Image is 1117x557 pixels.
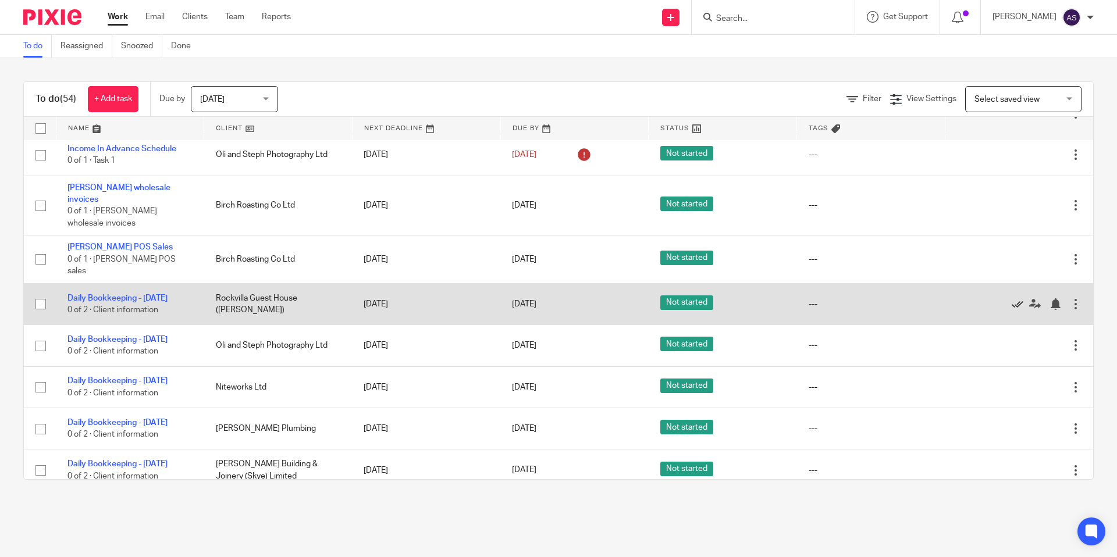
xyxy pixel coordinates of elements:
div: --- [809,465,934,476]
a: Reports [262,11,291,23]
span: [DATE] [512,424,536,433]
a: Daily Bookkeeping - [DATE] [67,377,168,385]
span: 0 of 2 · Client information [67,348,158,356]
span: [DATE] [512,341,536,349]
span: Not started [660,295,713,310]
a: Snoozed [121,35,162,58]
p: [PERSON_NAME] [993,11,1056,23]
span: [DATE] [512,201,536,209]
span: [DATE] [512,300,536,308]
span: Not started [660,146,713,160]
a: + Add task [88,86,138,112]
span: 0 of 2 · Client information [67,389,158,397]
td: [DATE] [352,408,500,449]
span: Select saved view [974,95,1040,103]
a: Reassigned [61,35,112,58]
a: Daily Bookkeeping - [DATE] [67,294,168,302]
span: Not started [660,251,713,265]
span: [DATE] [512,466,536,474]
span: Not started [660,197,713,211]
div: --- [809,340,934,351]
span: Get Support [883,13,928,21]
span: 0 of 2 · Client information [67,472,158,480]
div: --- [809,298,934,310]
td: [DATE] [352,176,500,235]
a: Daily Bookkeeping - [DATE] [67,419,168,427]
a: [PERSON_NAME] POS Sales [67,243,173,251]
span: [DATE] [512,383,536,391]
img: Pixie [23,9,81,25]
div: --- [809,149,934,160]
span: 0 of 1 · [PERSON_NAME] POS sales [67,255,176,276]
a: [PERSON_NAME] wholesale invoices [67,184,170,203]
a: Work [108,11,128,23]
span: 0 of 2 · Client information [67,306,158,314]
td: [DATE] [352,235,500,283]
td: Rockvilla Guest House ([PERSON_NAME]) [204,283,353,324]
span: Not started [660,379,713,393]
span: Not started [660,420,713,434]
span: Not started [660,462,713,476]
td: [DATE] [352,283,500,324]
td: [DATE] [352,134,500,176]
span: 0 of 1 · Task 1 [67,156,115,165]
span: (54) [60,94,76,103]
span: Not started [660,337,713,351]
a: Team [225,11,244,23]
span: Tags [809,125,828,131]
span: [DATE] [512,255,536,263]
span: [DATE] [200,95,225,103]
td: Birch Roasting Co Ltd [204,235,353,283]
div: --- [809,253,934,265]
div: --- [809,381,934,393]
h1: To do [35,93,76,105]
a: Email [145,11,165,23]
td: Birch Roasting Co Ltd [204,176,353,235]
span: View Settings [906,95,956,103]
a: To do [23,35,52,58]
td: [DATE] [352,449,500,491]
div: --- [809,199,934,211]
span: 0 of 2 · Client information [67,430,158,438]
span: 0 of 1 · [PERSON_NAME] wholesale invoices [67,207,157,227]
a: Done [171,35,200,58]
span: [DATE] [512,151,536,159]
img: svg%3E [1062,8,1081,27]
td: [DATE] [352,366,500,408]
td: Oli and Steph Photography Ltd [204,325,353,366]
span: Filter [863,95,881,103]
td: Oli and Steph Photography Ltd [204,134,353,176]
td: [PERSON_NAME] Building & Joinery (Skye) Limited [204,449,353,491]
p: Due by [159,93,185,105]
td: [PERSON_NAME] Plumbing [204,408,353,449]
input: Search [715,14,820,24]
a: Daily Bookkeeping - [DATE] [67,460,168,468]
a: Daily Bookkeeping - [DATE] [67,335,168,344]
div: --- [809,423,934,434]
td: [DATE] [352,325,500,366]
td: Niteworks Ltd [204,366,353,408]
a: Income In Advance Schedule [67,145,176,153]
a: Mark as done [1012,298,1029,310]
a: Clients [182,11,208,23]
